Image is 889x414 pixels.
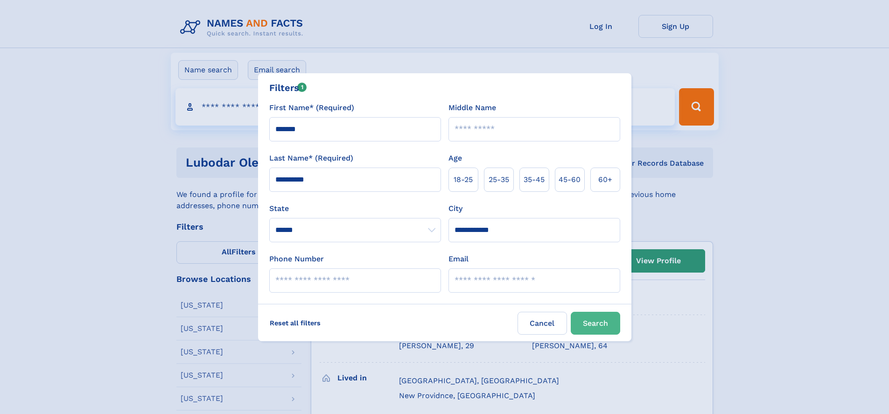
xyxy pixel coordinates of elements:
span: 45‑60 [559,174,581,185]
span: 18‑25 [454,174,473,185]
span: 60+ [598,174,612,185]
div: Filters [269,81,307,95]
label: Email [448,253,469,265]
button: Search [571,312,620,335]
span: 35‑45 [524,174,545,185]
label: Reset all filters [264,312,327,334]
label: Last Name* (Required) [269,153,353,164]
span: 25‑35 [489,174,509,185]
label: Phone Number [269,253,324,265]
label: City [448,203,462,214]
label: Cancel [518,312,567,335]
label: Age [448,153,462,164]
label: First Name* (Required) [269,102,354,113]
label: Middle Name [448,102,496,113]
label: State [269,203,441,214]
